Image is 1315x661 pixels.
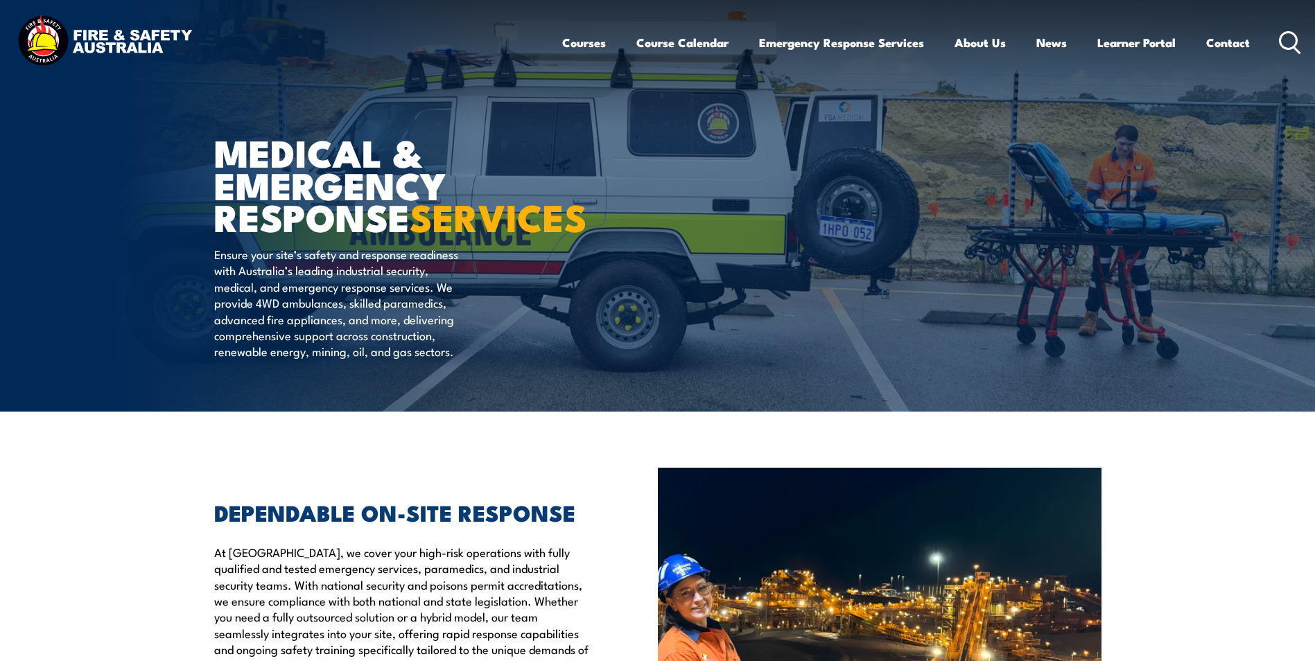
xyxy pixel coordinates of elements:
[636,24,729,61] a: Course Calendar
[1097,24,1176,61] a: Learner Portal
[214,136,557,233] h1: MEDICAL & EMERGENCY RESPONSE
[759,24,924,61] a: Emergency Response Services
[214,502,594,522] h2: DEPENDABLE ON-SITE RESPONSE
[562,24,606,61] a: Courses
[214,246,467,360] p: Ensure your site’s safety and response readiness with Australia’s leading industrial security, me...
[1036,24,1067,61] a: News
[955,24,1006,61] a: About Us
[410,187,587,245] strong: SERVICES
[1206,24,1250,61] a: Contact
